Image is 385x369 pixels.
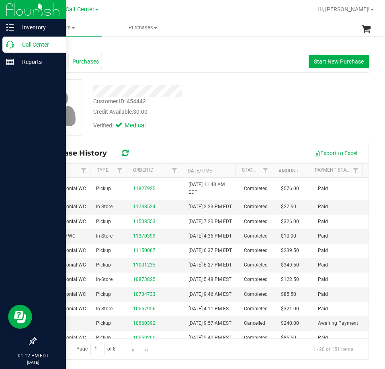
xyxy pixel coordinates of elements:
[281,203,296,211] span: $27.50
[281,218,299,225] span: $326.00
[281,247,299,254] span: $239.50
[14,57,62,67] p: Reports
[133,248,156,253] a: 11150067
[318,185,328,193] span: Paid
[258,164,272,177] a: Filter
[96,185,111,193] span: Pickup
[6,23,14,31] inline-svg: Inventory
[318,276,328,283] span: Paid
[168,164,181,177] a: Filter
[318,334,328,342] span: Paid
[6,58,14,66] inline-svg: Reports
[188,334,231,342] span: [DATE] 5:40 PM EST
[96,203,113,211] span: In-Store
[309,146,362,160] button: Export to Excel
[244,276,268,283] span: Completed
[244,291,268,298] span: Completed
[14,40,62,49] p: Call Center
[133,167,154,173] a: Order ID
[188,168,212,174] a: Date/Time
[318,261,328,269] span: Paid
[133,109,147,115] span: $0.00
[188,203,232,211] span: [DATE] 2:23 PM EDT
[70,343,123,355] span: Page of 8
[281,320,299,327] span: $240.00
[125,121,157,130] span: Medical
[96,261,111,269] span: Pickup
[96,334,111,342] span: Pickup
[242,167,259,173] a: Status
[318,291,328,298] span: Paid
[133,186,156,191] a: 11827925
[96,232,113,240] span: In-Store
[244,334,268,342] span: Completed
[315,167,355,173] a: Payment Status
[281,276,299,283] span: $122.50
[188,320,231,327] span: [DATE] 9:57 AM EST
[318,218,328,225] span: Paid
[188,181,234,196] span: [DATE] 11:43 AM EDT
[133,233,156,239] a: 11370399
[244,203,268,211] span: Completed
[93,121,157,130] div: Verified:
[96,218,111,225] span: Pickup
[244,185,268,193] span: Completed
[281,334,296,342] span: $85.50
[97,167,109,173] a: Type
[244,261,268,269] span: Completed
[96,276,113,283] span: In-Store
[244,218,268,225] span: Completed
[14,23,62,32] p: Inventory
[133,291,156,297] a: 10734733
[133,320,156,326] a: 10660392
[306,343,360,355] span: 1 - 20 of 151 items
[349,164,362,177] a: Filter
[96,305,113,313] span: In-Store
[309,55,369,68] button: Start New Purchase
[188,232,232,240] span: [DATE] 4:36 PM EDT
[72,57,99,66] span: Purchases
[93,108,254,116] div: Credit Available:
[318,305,328,313] span: Paid
[140,343,152,354] a: Go to the last page
[96,291,111,298] span: Pickup
[8,305,32,329] iframe: Resource center
[314,58,364,65] span: Start New Purchase
[90,343,105,355] input: 1
[317,6,370,12] span: Hi, [PERSON_NAME]!
[281,291,296,298] span: $85.50
[318,247,328,254] span: Paid
[188,261,232,269] span: [DATE] 6:27 PM EDT
[133,262,156,268] a: 11001235
[188,218,232,225] span: [DATE] 7:20 PM EDT
[133,277,156,282] a: 10873825
[4,359,62,365] p: [DATE]
[93,97,146,106] div: Customer ID: 454442
[96,320,111,327] span: Pickup
[279,168,299,174] a: Amount
[318,203,328,211] span: Paid
[188,247,232,254] span: [DATE] 6:37 PM EDT
[281,232,296,240] span: $10.00
[318,320,358,327] span: Awaiting Payment
[133,219,156,224] a: 11508553
[133,204,156,209] a: 11738524
[113,164,127,177] a: Filter
[128,343,139,354] a: Go to the next page
[66,6,94,13] span: Call Center
[318,232,328,240] span: Paid
[77,164,90,177] a: Filter
[4,352,62,359] p: 01:12 PM EDT
[188,276,231,283] span: [DATE] 5:48 PM EST
[102,24,184,31] span: Purchases
[42,149,115,158] span: Purchase History
[133,306,156,312] a: 10667956
[244,232,268,240] span: Completed
[133,335,156,340] a: 10659200
[188,291,231,298] span: [DATE] 9:46 AM EST
[281,261,299,269] span: $349.50
[96,247,111,254] span: Pickup
[281,185,299,193] span: $576.00
[6,41,14,49] inline-svg: Call Center
[102,19,184,36] a: Purchases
